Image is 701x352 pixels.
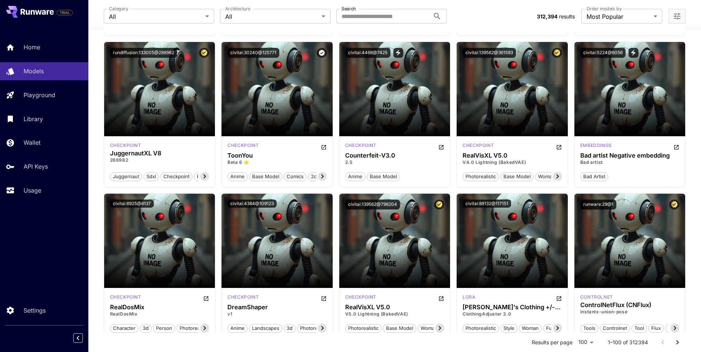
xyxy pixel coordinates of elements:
[580,152,680,159] div: Bad artist Negative embedding
[73,333,83,343] button: Collapse sidebar
[535,172,558,181] button: woman
[383,325,416,332] span: base model
[153,323,175,333] button: person
[345,159,445,166] p: 2.5
[24,186,41,195] p: Usage
[345,142,376,149] p: checkpoint
[222,42,333,136] img: no-image-qHGxvh9x.jpeg
[580,172,608,181] button: bad artist
[317,48,327,58] button: Verified working
[434,200,444,210] button: Certified Model – Vetted for best performance and includes a commercial license.
[110,304,209,311] h3: RealDosMix
[345,152,445,159] h3: Counterfeit-V3.0
[194,172,230,181] button: photorealistic
[463,200,511,208] button: civitai:88132@117151
[600,325,630,332] span: controlnet
[463,152,562,159] h3: RealVisXL V5.0
[110,173,142,180] span: juggernaut
[227,323,248,333] button: anime
[199,48,209,58] button: Certified Model – Vetted for best performance and includes a commercial license.
[104,194,215,288] img: no-image-qHGxvh9x.jpeg
[345,294,376,303] div: SDXL Lightning
[673,142,679,151] button: Open in CivitAI
[57,8,73,17] span: Add your payment card to enable full platform functionality.
[463,304,562,311] h3: [PERSON_NAME]'s Clothing +/- Adjuster 衣物增/减 [PERSON_NAME]
[556,142,562,151] button: Open in CivitAI
[600,323,630,333] button: controlnet
[580,294,613,300] div: FLUX.1 D
[574,194,686,288] img: no-image-qHGxvh9x.jpeg
[308,173,319,180] span: 2d
[463,294,475,303] div: SD 1.5
[284,325,295,332] span: 3d
[438,142,444,151] button: Open in CivitAI
[345,323,382,333] button: photorealistic
[225,6,250,12] label: Architecture
[227,142,259,151] div: SD 1.5
[222,194,333,288] img: no-image-qHGxvh9x.jpeg
[346,173,365,180] span: anime
[161,173,192,180] span: checkpoint
[463,294,475,300] p: lora
[393,48,403,58] button: View trigger words
[227,311,327,317] p: v1
[383,323,416,333] button: base model
[632,325,647,332] span: tool
[463,323,499,333] button: photorealistic
[669,200,679,210] button: Certified Model – Vetted for best performance and includes a commercial license.
[666,325,687,332] span: flux1.d
[580,302,680,309] h3: ControlNetFlux (CNFlux)
[225,12,319,21] span: All
[574,42,686,136] img: no-image-qHGxvh9x.jpeg
[581,173,608,180] span: bad artist
[140,325,151,332] span: 3d
[345,172,365,181] button: anime
[110,150,209,157] h3: JuggernautXL V8
[110,142,141,149] p: checkpoint
[227,159,327,166] p: Beta 6 🌟
[79,331,88,345] div: Collapse sidebar
[463,159,562,166] p: V4.0 Lightning (BakedVAE)
[24,43,40,52] p: Home
[345,304,445,311] h3: RealVisXL V5.0
[227,294,259,303] div: SD 1.5
[580,323,598,333] button: tools
[194,173,230,180] span: photorealistic
[24,162,48,171] p: API Keys
[463,173,499,180] span: photorealistic
[543,323,561,333] button: furry
[580,294,613,300] p: controlnet
[284,323,295,333] button: 3d
[249,323,282,333] button: landscapes
[345,200,400,210] button: civitai:139562@798204
[501,325,517,332] span: style
[227,172,248,181] button: anime
[418,323,440,333] button: woman
[227,294,259,300] p: checkpoint
[629,48,638,58] button: View trigger words
[24,138,40,147] p: Wallet
[367,172,400,181] button: base model
[463,142,494,151] div: SDXL Lightning
[463,48,516,58] button: civitai:139562@361593
[576,337,596,348] div: 100
[321,294,327,303] button: Open in CivitAI
[110,48,177,58] button: rundiffusion:133005@288982
[367,173,400,180] span: base model
[457,42,568,136] img: no-image-qHGxvh9x.jpeg
[227,304,327,311] h3: DreamShaper
[580,48,626,58] button: civitai:5224@6056
[249,173,282,180] span: base model
[24,67,44,75] p: Models
[559,13,575,20] span: results
[227,152,327,159] h3: ToonYou
[297,325,333,332] span: photorealistic
[228,173,247,180] span: anime
[532,339,573,346] p: Results per page
[203,294,209,303] button: Open in CivitAI
[580,200,616,210] button: runware:29@1
[457,194,568,288] img: no-image-qHGxvh9x.jpeg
